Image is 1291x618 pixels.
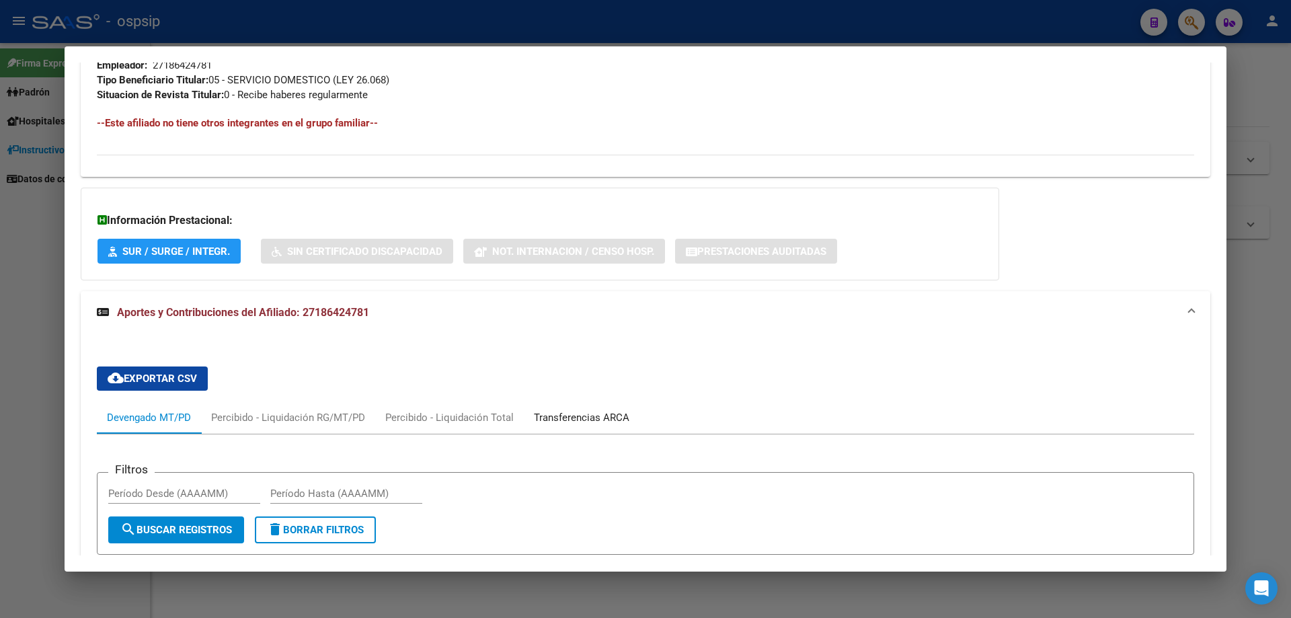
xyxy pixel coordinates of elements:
[97,116,1194,130] h4: --Este afiliado no tiene otros integrantes en el grupo familiar--
[97,213,982,229] h3: Información Prestacional:
[108,462,155,477] h3: Filtros
[463,239,665,264] button: Not. Internacion / Censo Hosp.
[97,239,241,264] button: SUR / SURGE / INTEGR.
[97,366,208,391] button: Exportar CSV
[122,245,230,258] span: SUR / SURGE / INTEGR.
[108,516,244,543] button: Buscar Registros
[97,89,368,101] span: 0 - Recibe haberes regularmente
[97,74,389,86] span: 05 - SERVICIO DOMESTICO (LEY 26.068)
[255,516,376,543] button: Borrar Filtros
[97,74,208,86] strong: Tipo Beneficiario Titular:
[97,59,147,71] strong: Empleador:
[107,410,191,425] div: Devengado MT/PD
[108,370,124,386] mat-icon: cloud_download
[120,521,136,537] mat-icon: search
[81,291,1210,334] mat-expansion-panel-header: Aportes y Contribuciones del Afiliado: 27186424781
[697,245,826,258] span: Prestaciones Auditadas
[117,306,369,319] span: Aportes y Contribuciones del Afiliado: 27186424781
[1245,572,1278,605] div: Open Intercom Messenger
[108,373,197,385] span: Exportar CSV
[385,410,514,425] div: Percibido - Liquidación Total
[153,58,212,73] div: 27186424781
[261,239,453,264] button: Sin Certificado Discapacidad
[97,89,224,101] strong: Situacion de Revista Titular:
[211,410,365,425] div: Percibido - Liquidación RG/MT/PD
[534,410,629,425] div: Transferencias ARCA
[287,245,442,258] span: Sin Certificado Discapacidad
[492,245,654,258] span: Not. Internacion / Censo Hosp.
[120,524,232,536] span: Buscar Registros
[267,524,364,536] span: Borrar Filtros
[267,521,283,537] mat-icon: delete
[675,239,837,264] button: Prestaciones Auditadas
